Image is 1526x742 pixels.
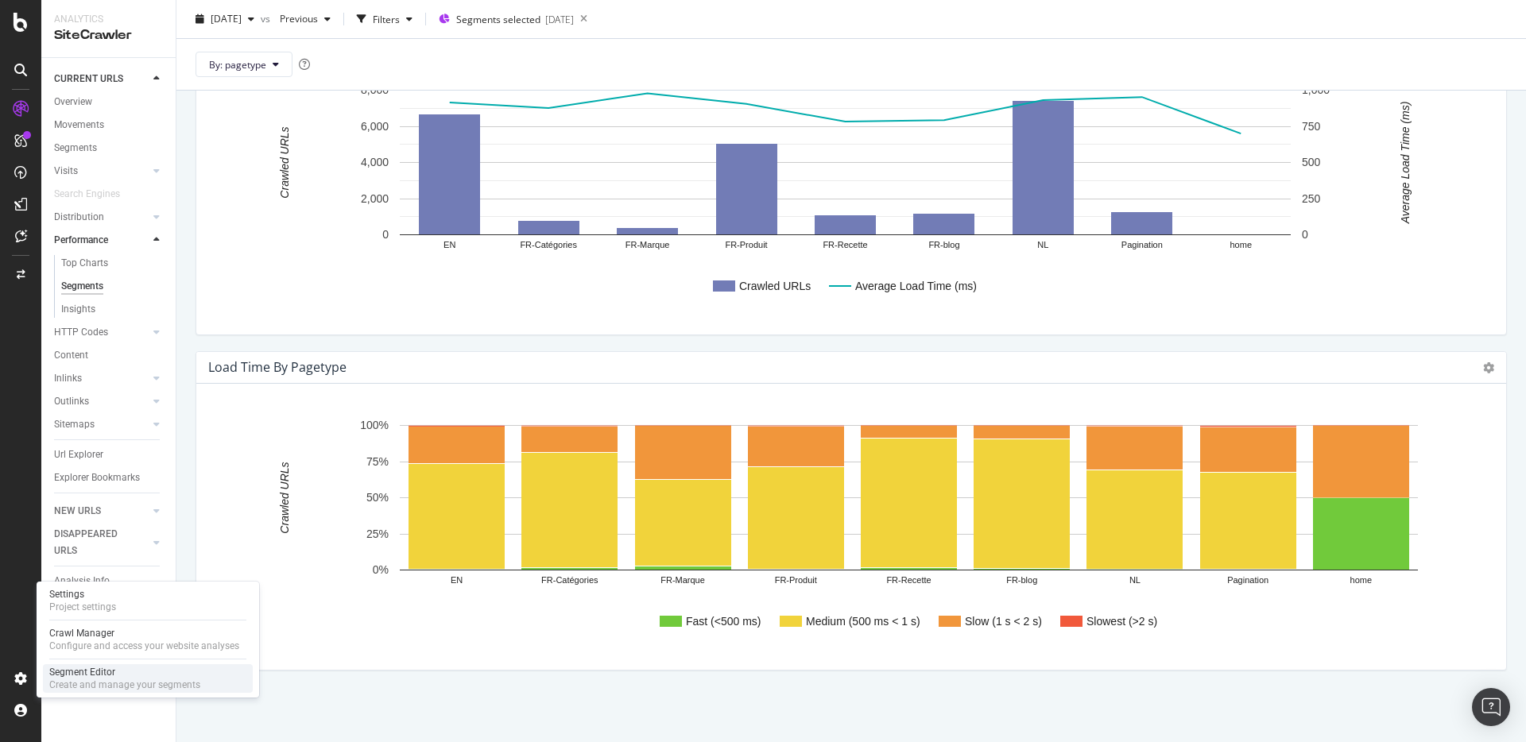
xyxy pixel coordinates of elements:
[54,71,123,87] div: CURRENT URLS
[43,586,253,615] a: SettingsProject settings
[49,588,116,601] div: Settings
[54,503,101,520] div: NEW URLS
[823,240,867,249] text: FR-Recette
[366,491,389,504] text: 50%
[1302,156,1321,168] text: 500
[54,324,149,341] a: HTTP Codes
[54,526,134,559] div: DISAPPEARED URLS
[54,140,97,157] div: Segments
[61,301,165,318] a: Insights
[189,6,261,32] button: [DATE]
[1302,192,1321,205] text: 250
[373,12,400,25] div: Filters
[545,13,574,26] div: [DATE]
[1037,240,1048,249] text: NL
[1350,575,1373,585] text: home
[54,370,82,387] div: Inlinks
[196,52,292,77] button: By: pagetype
[739,280,811,292] text: Crawled URLs
[278,462,291,533] text: Crawled URLs
[54,526,149,559] a: DISAPPEARED URLS
[54,446,103,463] div: Url Explorer
[54,416,95,433] div: Sitemaps
[361,120,389,133] text: 6,000
[1121,240,1163,249] text: Pagination
[54,347,165,364] a: Content
[54,13,163,26] div: Analytics
[351,6,419,32] button: Filters
[54,140,165,157] a: Segments
[54,163,149,180] a: Visits
[626,240,670,249] text: FR-Marque
[1302,120,1321,133] text: 750
[1227,575,1268,585] text: Pagination
[54,573,165,589] a: Analysis Info
[1302,228,1308,241] text: 0
[49,601,116,613] div: Project settings
[366,455,389,468] text: 75%
[54,573,110,589] div: Analysis Info
[211,12,242,25] span: 2025 Sep. 2nd
[209,409,1481,657] svg: A chart.
[61,278,103,295] div: Segments
[261,12,273,25] span: vs
[54,209,104,226] div: Distribution
[54,393,89,410] div: Outlinks
[686,615,761,628] text: Fast (<500 ms)
[54,503,149,520] a: NEW URLS
[520,240,577,249] text: FR-Catégories
[54,416,149,433] a: Sitemaps
[432,6,574,32] button: Segments selected[DATE]
[54,94,165,110] a: Overview
[855,280,977,292] text: Average Load Time (ms)
[54,117,165,133] a: Movements
[209,74,1481,322] svg: A chart.
[61,255,108,272] div: Top Charts
[54,370,149,387] a: Inlinks
[54,209,149,226] a: Distribution
[451,575,463,585] text: EN
[49,627,239,640] div: Crawl Manager
[54,232,108,249] div: Performance
[273,12,318,25] span: Previous
[1483,362,1494,373] i: Options
[54,347,88,364] div: Content
[54,163,78,180] div: Visits
[54,324,108,341] div: HTTP Codes
[361,192,389,205] text: 2,000
[1086,615,1157,628] text: Slowest (>2 s)
[373,563,389,576] text: 0%
[456,13,540,26] span: Segments selected
[361,156,389,168] text: 4,000
[928,240,959,249] text: FR-blog
[1302,83,1330,96] text: 1,000
[43,664,253,693] a: Segment EditorCreate and manage your segments
[54,470,165,486] a: Explorer Bookmarks
[61,278,165,295] a: Segments
[382,228,389,241] text: 0
[443,240,455,249] text: EN
[1472,688,1510,726] div: Open Intercom Messenger
[208,357,347,378] h4: Load Time by pagetype
[660,575,705,585] text: FR-Marque
[1129,575,1141,585] text: NL
[273,6,337,32] button: Previous
[61,255,165,272] a: Top Charts
[725,240,767,249] text: FR-Produit
[1006,575,1037,585] text: FR-blog
[541,575,598,585] text: FR-Catégories
[54,26,163,44] div: SiteCrawler
[43,625,253,654] a: Crawl ManagerConfigure and access your website analyses
[54,393,149,410] a: Outlinks
[806,615,920,628] text: Medium (500 ms < 1 s)
[49,666,200,678] div: Segment Editor
[54,186,120,203] div: Search Engines
[886,575,931,585] text: FR-Recette
[209,57,266,71] span: By: pagetype
[366,528,389,540] text: 25%
[361,83,389,96] text: 8,000
[49,678,200,691] div: Create and manage your segments
[61,301,95,318] div: Insights
[1230,240,1253,249] text: home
